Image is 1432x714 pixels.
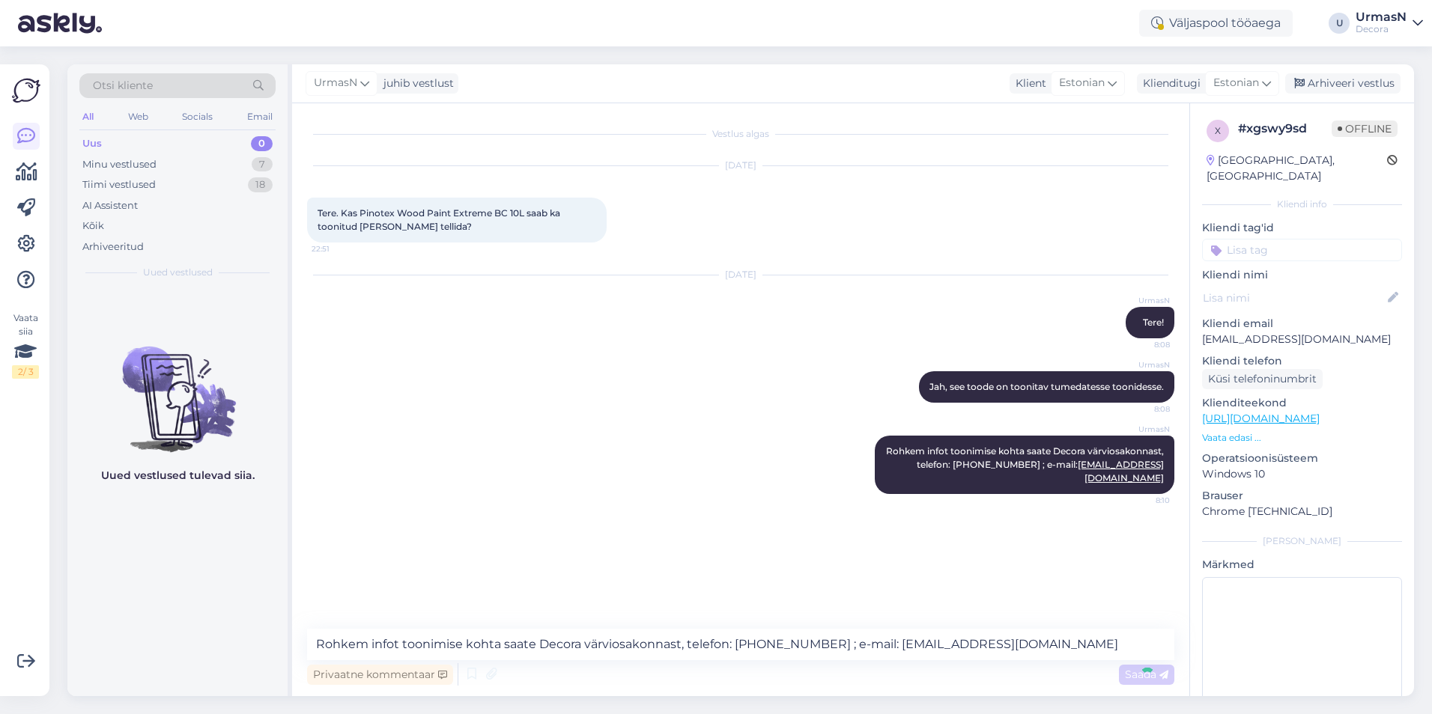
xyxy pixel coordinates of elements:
[1202,412,1320,425] a: [URL][DOMAIN_NAME]
[1137,76,1201,91] div: Klienditugi
[1202,353,1402,369] p: Kliendi telefon
[82,219,104,234] div: Kõik
[79,107,97,126] div: All
[12,365,39,379] div: 2 / 3
[82,157,157,172] div: Minu vestlused
[1202,504,1402,519] p: Chrome [TECHNICAL_ID]
[1202,198,1402,211] div: Kliendi info
[1139,10,1293,37] div: Väljaspool tööaega
[1203,290,1385,306] input: Lisa nimi
[1114,359,1170,370] span: UrmasN
[252,157,273,172] div: 7
[12,311,39,379] div: Vaata siia
[1332,120,1398,137] span: Offline
[377,76,454,91] div: juhib vestlust
[307,127,1174,141] div: Vestlus algas
[82,239,144,254] div: Arhiveeritud
[314,75,357,91] span: UrmasN
[307,268,1174,281] div: [DATE]
[1202,239,1402,261] input: Lisa tag
[1202,220,1402,236] p: Kliendi tag'id
[1202,466,1402,482] p: Windows 10
[318,207,562,232] span: Tere. Kas Pinotex Wood Paint Extreme BC 10L saab ka toonitud [PERSON_NAME] tellida?
[1207,153,1387,184] div: [GEOGRAPHIC_DATA], [GEOGRAPHIC_DATA]
[125,107,151,126] div: Web
[1059,75,1105,91] span: Estonian
[1215,125,1221,136] span: x
[179,107,216,126] div: Socials
[101,468,255,483] p: Uued vestlused tulevad siia.
[1114,295,1170,306] span: UrmasN
[248,177,273,192] div: 18
[1114,339,1170,350] span: 8:08
[93,78,153,94] span: Otsi kliente
[1010,76,1046,91] div: Klient
[1356,11,1407,23] div: UrmasN
[82,198,138,213] div: AI Assistent
[1202,267,1402,283] p: Kliendi nimi
[251,136,273,151] div: 0
[67,320,288,454] img: No chats
[1238,120,1332,138] div: # xgswy9sd
[1202,534,1402,548] div: [PERSON_NAME]
[12,76,40,105] img: Askly Logo
[1202,451,1402,466] p: Operatsioonisüsteem
[1202,488,1402,504] p: Brauser
[1078,459,1164,483] a: [EMAIL_ADDRESS][DOMAIN_NAME]
[1202,316,1402,332] p: Kliendi email
[886,445,1166,483] span: Rohkem infot toonimise kohta saate Decora värviosakonnast, telefon: [PHONE_NUMBER] ; e-mail:
[1202,431,1402,445] p: Vaata edasi ...
[143,266,213,279] span: Uued vestlused
[929,381,1164,392] span: Jah, see toode on toonitav tumedatesse toonidesse.
[1329,13,1350,34] div: U
[1213,75,1259,91] span: Estonian
[1285,73,1401,94] div: Arhiveeri vestlus
[307,159,1174,172] div: [DATE]
[1202,369,1323,389] div: Küsi telefoninumbrit
[1114,403,1170,415] span: 8:08
[1143,317,1164,328] span: Tere!
[1202,395,1402,411] p: Klienditeekond
[1114,424,1170,435] span: UrmasN
[82,136,102,151] div: Uus
[1356,11,1423,35] a: UrmasNDecora
[1202,557,1402,573] p: Märkmed
[82,177,156,192] div: Tiimi vestlused
[1202,332,1402,347] p: [EMAIL_ADDRESS][DOMAIN_NAME]
[1114,495,1170,506] span: 8:10
[312,243,368,254] span: 22:51
[1356,23,1407,35] div: Decora
[244,107,276,126] div: Email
